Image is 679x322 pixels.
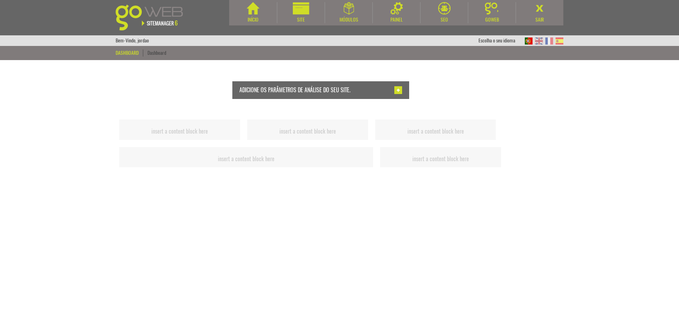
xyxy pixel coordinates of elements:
[545,37,553,45] img: FR
[123,81,518,99] a: Adicione os parâmetros de análise do seu site. Adicionar
[420,16,468,23] div: SEO
[468,16,516,23] div: Goweb
[239,86,350,94] span: Adicione os parâmetros de análise do seu site.
[478,35,522,46] div: Escolha o seu idioma
[382,156,499,162] h2: insert a content block here
[438,2,451,14] img: SEO
[116,49,143,57] div: Dashboard
[394,86,402,94] img: Adicionar
[229,16,277,23] div: Início
[147,49,166,56] a: Dashboard
[277,16,325,23] div: Site
[373,16,420,23] div: Painel
[556,37,563,45] img: ES
[116,5,191,30] img: Goweb
[247,2,259,14] img: Início
[121,156,371,162] h2: insert a content block here
[249,128,366,135] h2: insert a content block here
[534,2,546,14] img: Sair
[293,2,309,14] img: Site
[516,16,563,23] div: Sair
[121,128,238,135] h2: insert a content block here
[377,128,494,135] h2: insert a content block here
[390,2,403,14] img: Painel
[116,35,149,46] div: Bem-Vindo, jordao
[325,16,372,23] div: Módulos
[485,2,499,14] img: Goweb
[535,37,543,45] img: EN
[344,2,354,14] img: Módulos
[525,37,533,45] img: PT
